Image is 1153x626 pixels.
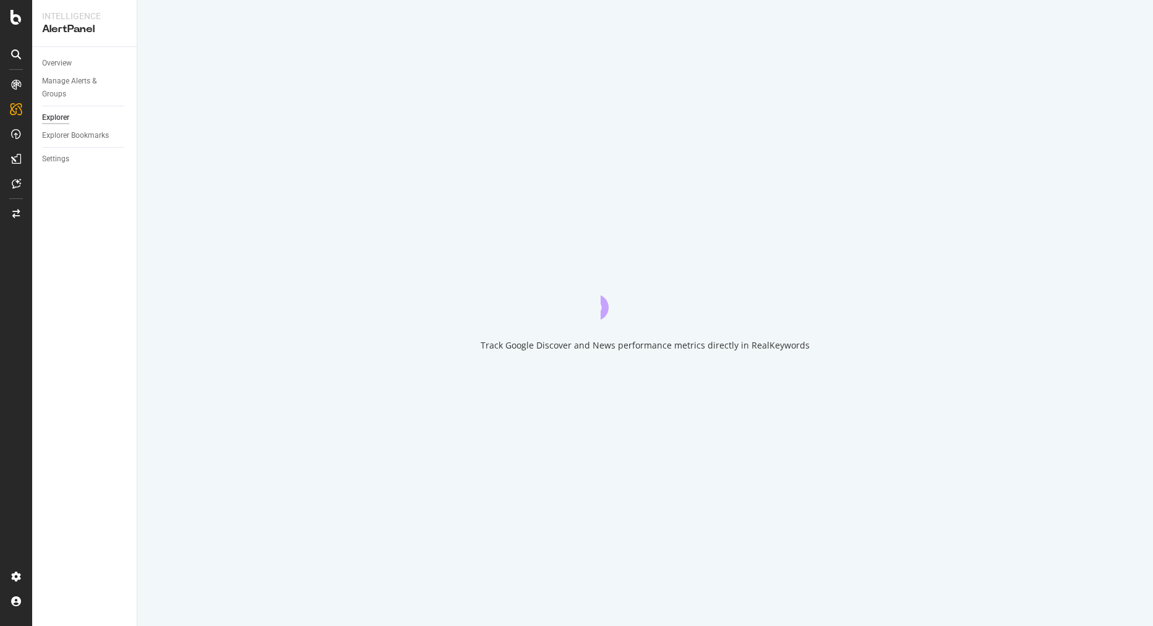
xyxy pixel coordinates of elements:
div: Settings [42,153,69,166]
div: Overview [42,57,72,70]
a: Overview [42,57,128,70]
div: Track Google Discover and News performance metrics directly in RealKeywords [481,339,810,352]
a: Explorer [42,111,128,124]
div: AlertPanel [42,22,127,36]
div: Explorer [42,111,69,124]
a: Explorer Bookmarks [42,129,128,142]
div: Manage Alerts & Groups [42,75,116,101]
div: Intelligence [42,10,127,22]
a: Manage Alerts & Groups [42,75,128,101]
a: Settings [42,153,128,166]
div: animation [601,275,690,319]
div: Explorer Bookmarks [42,129,109,142]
